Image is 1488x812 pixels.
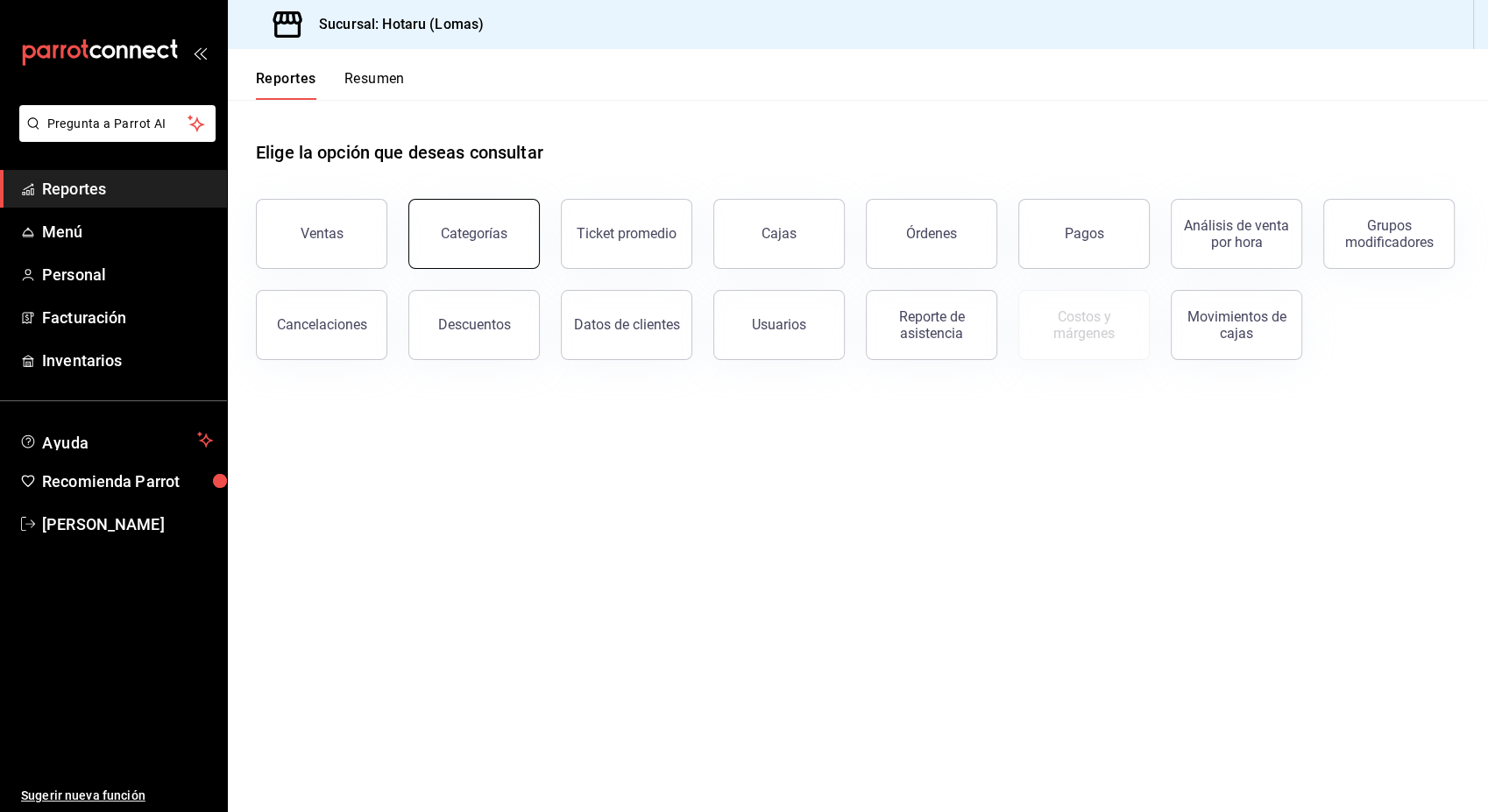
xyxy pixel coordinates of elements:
[256,290,387,360] button: Cancelaciones
[1018,199,1150,269] button: Pagos
[42,429,190,450] span: Ayuda
[752,316,806,333] div: Usuarios
[1018,290,1150,360] button: Contrata inventarios para ver este reporte
[12,127,216,145] a: Pregunta a Parrot AI
[42,308,126,327] font: Facturación
[256,139,543,166] h1: Elige la opción que deseas consultar
[866,199,997,269] button: Órdenes
[21,788,145,802] font: Sugerir nueva función
[438,316,511,333] div: Descuentos
[305,14,484,35] h3: Sucursal: Hotaru (Lomas)
[441,225,507,242] div: Categorías
[256,70,316,88] font: Reportes
[42,515,165,533] font: [PERSON_NAME]
[1323,199,1455,269] button: Grupos modificadores
[577,225,677,242] div: Ticket promedio
[762,225,797,242] div: Cajas
[877,308,986,342] div: Reporte de asistencia
[42,265,106,284] font: Personal
[1065,225,1104,242] div: Pagos
[713,290,845,360] button: Usuarios
[42,472,180,491] font: Recomienda Parrot
[301,225,344,242] div: Ventas
[561,290,692,360] button: Datos de clientes
[19,105,216,142] button: Pregunta a Parrot AI
[1030,308,1138,342] div: Costos y márgenes
[866,290,997,360] button: Reporte de asistencia
[1182,308,1291,342] div: Movimientos de cajas
[47,115,188,133] span: Pregunta a Parrot AI
[256,70,405,100] div: Pestañas de navegación
[277,316,367,333] div: Cancelaciones
[408,290,540,360] button: Descuentos
[193,46,207,60] button: open_drawer_menu
[561,199,692,269] button: Ticket promedio
[42,351,122,370] font: Inventarios
[906,225,957,242] div: Órdenes
[1171,290,1302,360] button: Movimientos de cajas
[344,70,405,100] button: Resumen
[42,222,83,241] font: Menú
[713,199,845,269] button: Cajas
[1182,217,1291,251] div: Análisis de venta por hora
[42,180,106,198] font: Reportes
[256,199,387,269] button: Ventas
[1171,199,1302,269] button: Análisis de venta por hora
[1335,217,1443,251] div: Grupos modificadores
[408,199,540,269] button: Categorías
[574,316,680,333] div: Datos de clientes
